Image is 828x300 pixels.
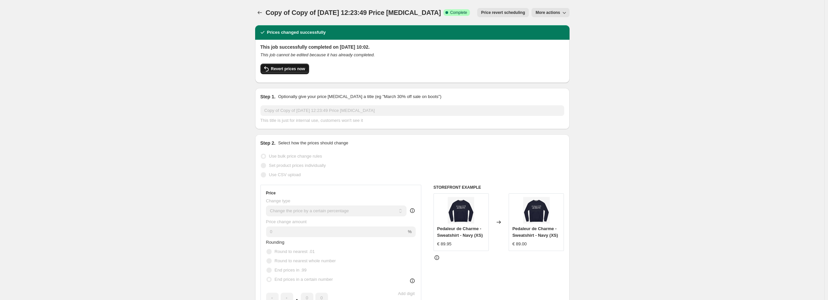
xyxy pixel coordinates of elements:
p: Select how the prices should change [278,140,348,146]
h3: Price [266,190,276,196]
input: -15 [266,226,407,237]
p: Optionally give your price [MEDICAL_DATA] a title (eg "March 30% off sale on boots") [278,93,441,100]
h6: STOREFRONT EXAMPLE [434,185,564,190]
input: 30% off holiday sale [260,105,564,116]
span: Revert prices now [271,66,305,72]
button: Price revert scheduling [477,8,529,17]
h2: This job successfully completed on [DATE] 10:02. [260,44,564,50]
span: End prices in .99 [275,268,307,273]
span: Complete [450,10,467,15]
button: Price change jobs [255,8,264,17]
span: Rounding [266,240,285,245]
button: More actions [531,8,569,17]
div: € 89.95 [437,241,451,247]
img: La_Machine_Pedaleur_de_Charme_Navy_Sweatshirt_Flat_80x.jpg [448,197,474,224]
span: Round to nearest .01 [275,249,315,254]
span: Price change amount [266,219,307,224]
span: Copy of Copy of [DATE] 12:23:49 Price [MEDICAL_DATA] [266,9,441,16]
span: This title is just for internal use, customers won't see it [260,118,363,123]
h2: Step 1. [260,93,276,100]
span: Set product prices individually [269,163,326,168]
span: % [408,229,412,234]
span: Use CSV upload [269,172,301,177]
div: help [409,207,416,214]
span: End prices in a certain number [275,277,333,282]
img: La_Machine_Pedaleur_de_Charme_Navy_Sweatshirt_Flat_80x.jpg [523,197,550,224]
span: Round to nearest whole number [275,258,336,263]
span: More actions [535,10,560,15]
h2: Step 2. [260,140,276,146]
span: Pedaleur de Charme - Sweatshirt - Navy (XS) [437,226,483,238]
i: This job cannot be edited because it has already completed. [260,52,375,57]
button: Revert prices now [260,64,309,74]
span: Price revert scheduling [481,10,525,15]
span: Use bulk price change rules [269,154,322,159]
span: Pedaleur de Charme - Sweatshirt - Navy (XS) [512,226,558,238]
h2: Prices changed successfully [267,29,326,36]
div: € 89.00 [512,241,527,247]
span: Change type [266,198,291,203]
